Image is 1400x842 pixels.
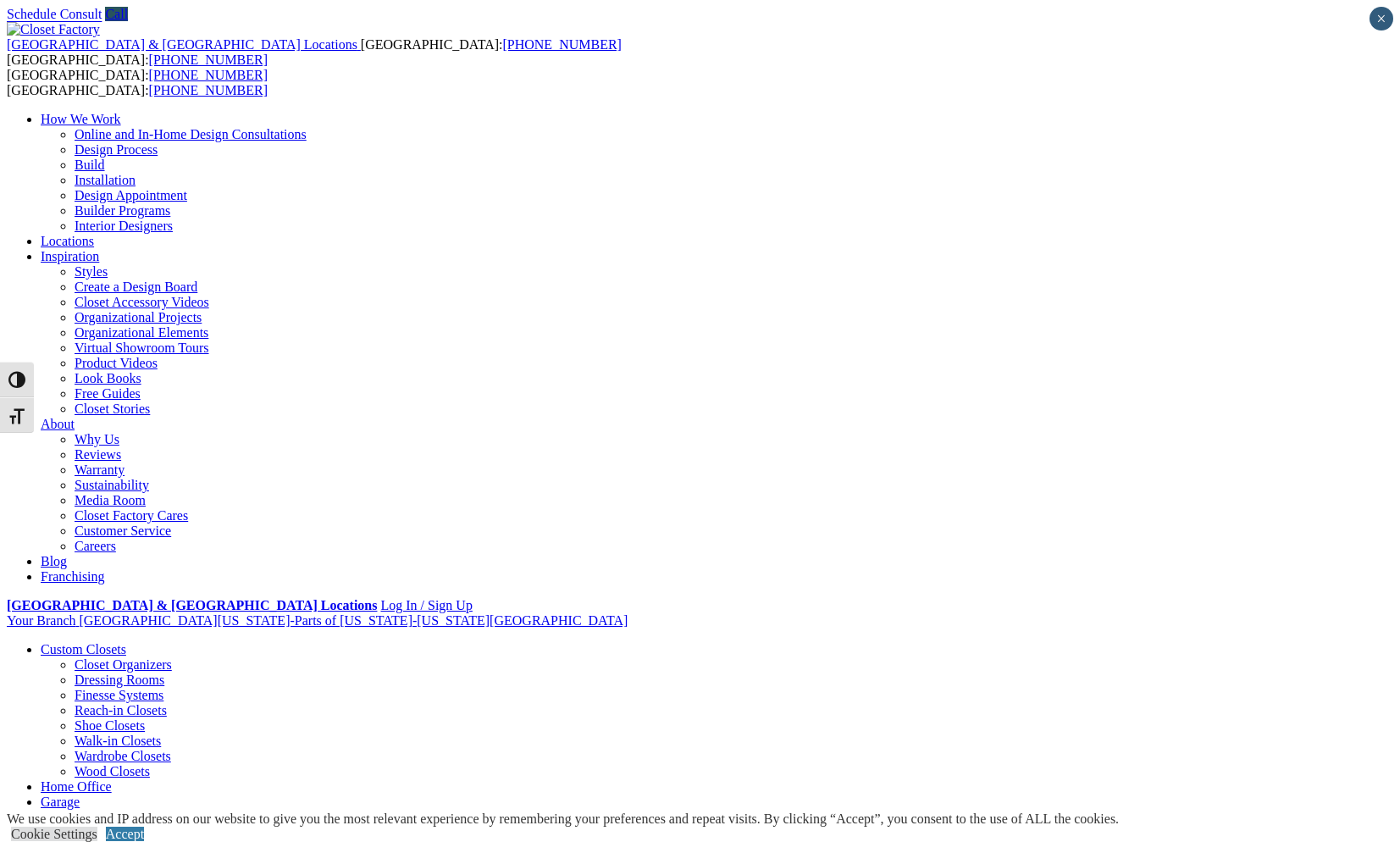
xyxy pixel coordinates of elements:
a: Look Books [75,371,141,385]
a: Free Guides [75,386,141,401]
a: [PHONE_NUMBER] [149,68,268,82]
a: [GEOGRAPHIC_DATA] & [GEOGRAPHIC_DATA] Locations [7,598,377,612]
div: We use cookies and IP address on our website to give you the most relevant experience by remember... [7,812,1119,827]
a: Shoe Closets [75,718,145,733]
span: [GEOGRAPHIC_DATA][US_STATE]-Parts of [US_STATE]-[US_STATE][GEOGRAPHIC_DATA] [79,613,628,628]
a: Call [105,7,128,21]
a: [PHONE_NUMBER] [149,83,268,97]
span: [GEOGRAPHIC_DATA] & [GEOGRAPHIC_DATA] Locations [7,37,357,52]
a: Build [75,158,105,172]
span: Your Branch [7,613,75,628]
button: Close [1370,7,1393,30]
a: Design Process [75,142,158,157]
a: Styles [75,264,108,279]
a: Dressing Rooms [75,673,164,687]
a: Wood Closets [75,764,150,778]
a: Inspiration [41,249,99,263]
span: [GEOGRAPHIC_DATA]: [GEOGRAPHIC_DATA]: [7,37,622,67]
a: Walk-in Closets [75,734,161,748]
a: Cookie Settings [11,827,97,841]
a: Closet Factory Cares [75,508,188,523]
a: Careers [75,539,116,553]
a: Wardrobe Closets [75,749,171,763]
a: Online and In-Home Design Consultations [75,127,307,141]
a: Customer Service [75,523,171,538]
a: Wall Beds [41,810,97,824]
a: Media Room [75,493,146,507]
a: Franchising [41,569,105,584]
a: Home Office [41,779,112,794]
a: [PHONE_NUMBER] [149,53,268,67]
a: Builder Programs [75,203,170,218]
a: Accept [106,827,144,841]
a: Virtual Showroom Tours [75,341,209,355]
a: About [41,417,75,431]
a: Finesse Systems [75,688,163,702]
a: Locations [41,234,94,248]
a: [GEOGRAPHIC_DATA] & [GEOGRAPHIC_DATA] Locations [7,37,361,52]
a: Closet Stories [75,402,150,416]
a: Organizational Elements [75,325,208,340]
span: [GEOGRAPHIC_DATA]: [GEOGRAPHIC_DATA]: [7,68,268,97]
a: Garage [41,795,80,809]
a: Installation [75,173,136,187]
a: Log In / Sign Up [380,598,472,612]
a: Reviews [75,447,121,462]
a: Why Us [75,432,119,446]
a: Design Appointment [75,188,187,202]
a: Product Videos [75,356,158,370]
a: [PHONE_NUMBER] [502,37,621,52]
a: Sustainability [75,478,149,492]
a: Closet Accessory Videos [75,295,209,309]
a: Custom Closets [41,642,126,656]
a: Warranty [75,463,125,477]
a: Organizational Projects [75,310,202,324]
a: Schedule Consult [7,7,102,21]
a: Closet Organizers [75,657,172,672]
a: Your Branch [GEOGRAPHIC_DATA][US_STATE]-Parts of [US_STATE]-[US_STATE][GEOGRAPHIC_DATA] [7,613,628,628]
a: How We Work [41,112,121,126]
a: Create a Design Board [75,280,197,294]
img: Closet Factory [7,22,100,37]
a: Interior Designers [75,219,173,233]
a: Blog [41,554,67,568]
a: Reach-in Closets [75,703,167,717]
